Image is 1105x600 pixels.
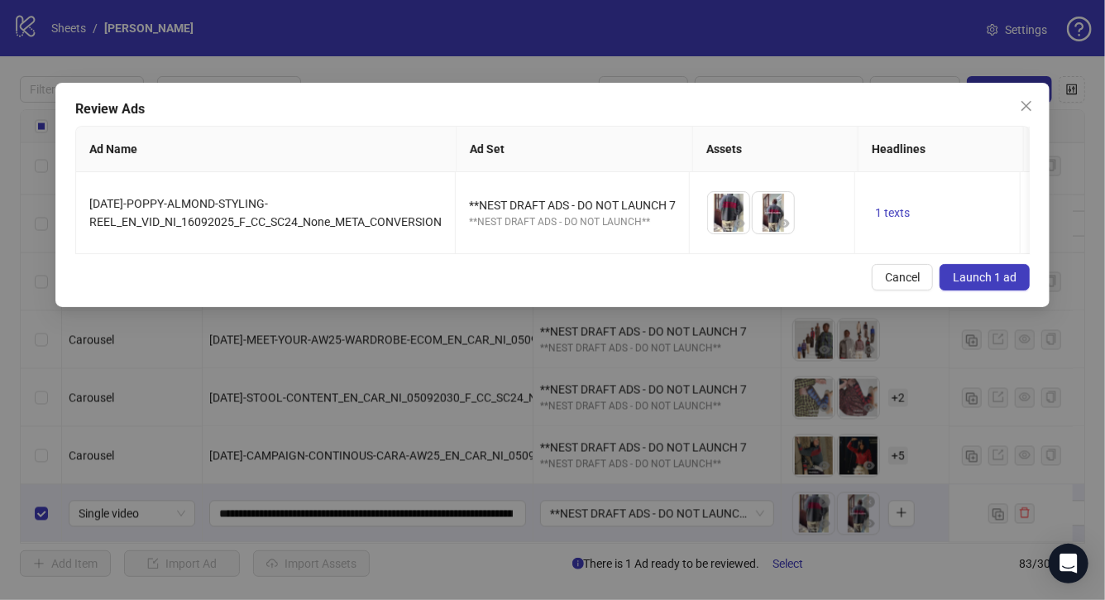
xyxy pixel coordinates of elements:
[885,271,920,284] span: Cancel
[75,99,1030,119] div: Review Ads
[774,214,794,233] button: Preview
[469,196,676,214] div: **NEST DRAFT ADS - DO NOT LAUNCH 7
[708,192,749,233] img: Asset 1
[693,127,859,172] th: Assets
[868,203,916,223] button: 1 texts
[89,197,442,228] span: [DATE]-POPPY-ALMOND-STYLING-REEL_EN_VID_NI_16092025_F_CC_SC24_None_META_CONVERSION
[875,206,910,219] span: 1 texts
[940,264,1030,290] button: Launch 1 ad
[872,264,933,290] button: Cancel
[778,218,790,229] span: eye
[1013,93,1040,119] button: Close
[457,127,693,172] th: Ad Set
[734,218,745,229] span: eye
[76,127,457,172] th: Ad Name
[953,271,1017,284] span: Launch 1 ad
[1049,544,1088,583] div: Open Intercom Messenger
[859,127,1024,172] th: Headlines
[469,214,676,230] div: **NEST DRAFT ADS - DO NOT LAUNCH**
[753,192,794,233] img: Asset 2
[1020,99,1033,113] span: close
[729,214,749,233] button: Preview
